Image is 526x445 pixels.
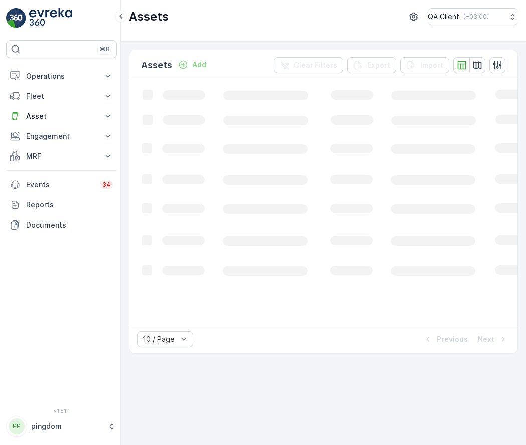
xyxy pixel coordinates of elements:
[478,334,494,344] p: Next
[400,57,449,73] button: Import
[6,106,117,126] button: Asset
[6,86,117,106] button: Fleet
[422,333,469,345] button: Previous
[6,175,117,195] a: Events34
[477,333,509,345] button: Next
[437,334,468,344] p: Previous
[26,200,113,210] p: Reports
[428,12,459,22] p: QA Client
[274,57,343,73] button: Clear Filters
[26,71,97,81] p: Operations
[141,58,172,72] p: Assets
[294,60,337,70] p: Clear Filters
[6,146,117,166] button: MRF
[6,126,117,146] button: Engagement
[31,421,103,431] p: pingdom
[6,66,117,86] button: Operations
[26,111,97,121] p: Asset
[192,60,206,70] p: Add
[6,8,26,28] img: logo
[6,195,117,215] a: Reports
[26,91,97,101] p: Fleet
[174,59,210,71] button: Add
[6,416,117,437] button: PPpingdom
[102,181,111,189] p: 34
[463,13,489,21] p: ( +03:00 )
[420,60,443,70] p: Import
[29,8,72,28] img: logo_light-DOdMpM7g.png
[6,408,117,414] span: v 1.51.1
[26,131,97,141] p: Engagement
[26,180,94,190] p: Events
[100,45,110,53] p: ⌘B
[129,9,169,25] p: Assets
[428,8,518,25] button: QA Client(+03:00)
[347,57,396,73] button: Export
[9,418,25,434] div: PP
[26,220,113,230] p: Documents
[26,151,97,161] p: MRF
[6,215,117,235] a: Documents
[367,60,390,70] p: Export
